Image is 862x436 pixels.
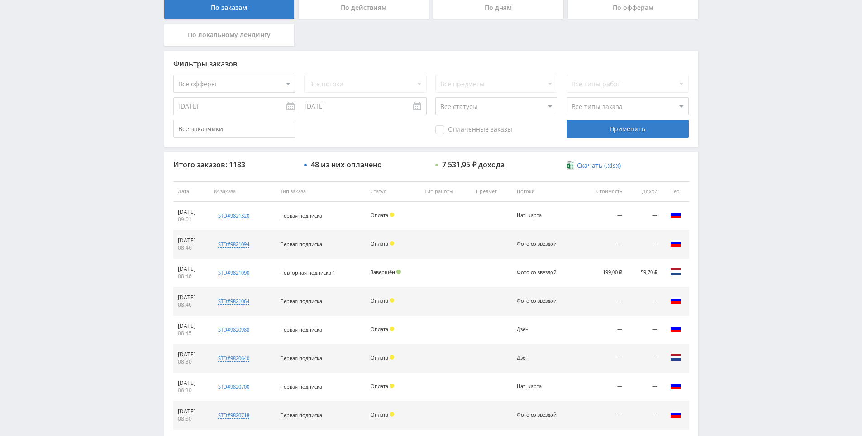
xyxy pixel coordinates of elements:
div: 08:46 [178,244,205,251]
div: Фильтры заказов [173,60,689,68]
span: Первая подписка [280,383,322,390]
img: rus.png [670,209,681,220]
div: [DATE] [178,209,205,216]
span: Холд [390,355,394,360]
th: Дата [173,181,210,202]
span: Первая подписка [280,241,322,247]
th: Тип работы [420,181,471,202]
div: [DATE] [178,408,205,415]
span: Первая подписка [280,355,322,361]
img: rus.png [670,409,681,420]
span: Первая подписка [280,412,322,418]
div: Нат. карта [517,213,557,218]
div: [DATE] [178,351,205,358]
img: rus.png [670,238,681,249]
td: — [579,401,626,430]
th: Стоимость [579,181,626,202]
span: Холд [390,213,394,217]
span: Оплата [371,297,388,304]
div: Фото со звездой [517,298,557,304]
td: — [627,344,662,373]
span: Завершён [371,269,395,275]
span: Холд [390,327,394,331]
img: rus.png [670,295,681,306]
td: — [579,373,626,401]
div: [DATE] [178,294,205,301]
td: — [579,344,626,373]
div: std#9821094 [218,241,249,248]
td: — [627,373,662,401]
div: Фото со звездой [517,270,557,275]
a: Скачать (.xlsx) [567,161,621,170]
span: Первая подписка [280,298,322,304]
div: [DATE] [178,322,205,330]
div: Дзен [517,355,557,361]
input: Все заказчики [173,120,295,138]
div: 7 531,95 ₽ дохода [442,161,505,169]
td: — [579,287,626,316]
span: Первая подписка [280,326,322,333]
img: xlsx [567,161,574,170]
span: Повторная подписка 1 [280,269,335,276]
th: Предмет [471,181,512,202]
span: Оплата [371,354,388,361]
div: std#9821064 [218,298,249,305]
img: nld.png [670,266,681,277]
td: — [627,230,662,259]
div: По локальному лендингу [164,24,295,46]
span: Холд [390,384,394,388]
th: Тип заказа [276,181,366,202]
th: № заказа [210,181,276,202]
td: — [627,202,662,230]
th: Доход [627,181,662,202]
th: Потоки [512,181,579,202]
span: Оплата [371,326,388,332]
div: Фото со звездой [517,241,557,247]
th: Гео [662,181,689,202]
div: 08:30 [178,415,205,422]
div: [DATE] [178,265,205,273]
span: Подтвержден [396,270,401,274]
div: Итого заказов: 1183 [173,161,295,169]
div: 09:01 [178,216,205,223]
td: — [627,287,662,316]
div: Фото со звездой [517,412,557,418]
span: Холд [390,241,394,246]
span: Оплата [371,383,388,389]
div: std#9820718 [218,412,249,419]
div: std#9820640 [218,355,249,362]
div: 08:46 [178,301,205,308]
span: Оплаченные заказы [435,125,512,134]
div: 08:30 [178,387,205,394]
td: — [579,202,626,230]
div: 08:45 [178,330,205,337]
div: std#9820700 [218,383,249,390]
td: 59,70 ₽ [627,259,662,287]
div: Применить [567,120,689,138]
img: rus.png [670,323,681,334]
div: [DATE] [178,237,205,244]
td: 199,00 ₽ [579,259,626,287]
span: Холд [390,298,394,303]
td: — [627,401,662,430]
div: 08:30 [178,358,205,365]
span: Скачать (.xlsx) [577,162,621,169]
div: std#9821320 [218,212,249,219]
div: std#9821090 [218,269,249,276]
span: Первая подписка [280,212,322,219]
th: Статус [366,181,420,202]
div: Нат. карта [517,384,557,389]
span: Оплата [371,240,388,247]
div: [DATE] [178,379,205,387]
td: — [627,316,662,344]
td: — [579,316,626,344]
td: — [579,230,626,259]
span: Холд [390,412,394,417]
div: 08:46 [178,273,205,280]
div: Дзен [517,327,557,332]
span: Оплата [371,212,388,218]
img: nld.png [670,352,681,363]
div: std#9820988 [218,326,249,333]
span: Оплата [371,411,388,418]
div: 48 из них оплачено [311,161,382,169]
